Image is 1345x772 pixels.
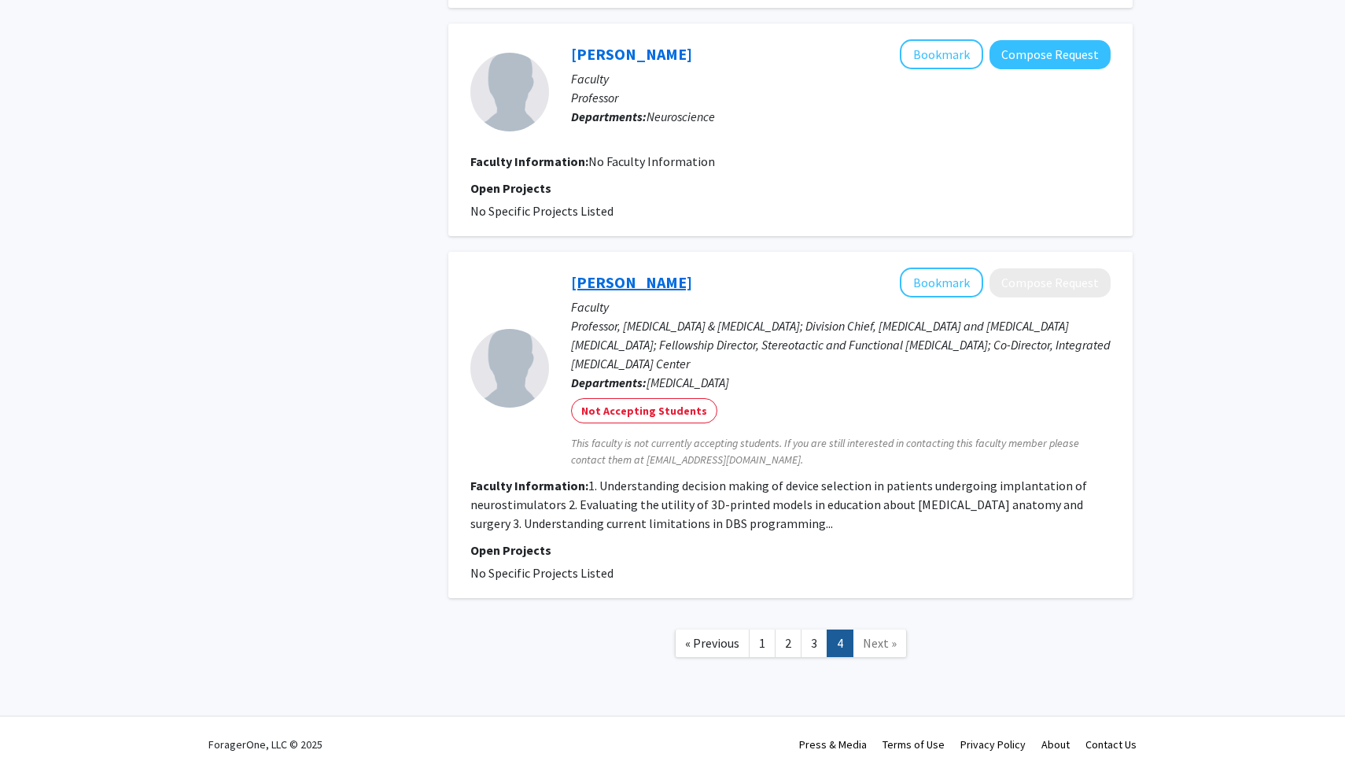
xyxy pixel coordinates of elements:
a: Next Page [853,630,907,657]
a: 3 [801,630,827,657]
mat-chip: Not Accepting Students [571,398,717,423]
iframe: Chat [12,701,67,760]
b: Faculty Information: [470,478,588,493]
a: 2 [775,630,801,657]
span: No Faculty Information [588,153,715,169]
a: Previous [675,630,750,657]
b: Departments: [571,109,647,124]
p: Faculty [571,69,1111,88]
button: Compose Request to Matthew Dalva [989,40,1111,69]
span: No Specific Projects Listed [470,565,614,581]
a: 4 [827,630,853,657]
a: About [1041,737,1070,752]
a: Press & Media [799,737,867,752]
span: Next » [863,635,897,651]
button: Add Chengyuan Wu to Bookmarks [900,268,983,297]
span: No Specific Projects Listed [470,203,614,219]
span: [MEDICAL_DATA] [647,375,729,390]
a: [PERSON_NAME] [571,44,692,64]
span: Neuroscience [647,109,715,124]
p: Open Projects [470,541,1111,560]
button: Compose Request to Chengyuan Wu [989,268,1111,297]
a: 1 [749,630,776,657]
span: This faculty is not currently accepting students. If you are still interested in contacting this ... [571,435,1111,468]
p: Professor, [MEDICAL_DATA] & [MEDICAL_DATA]; Division Chief, [MEDICAL_DATA] and [MEDICAL_DATA] [ME... [571,316,1111,373]
span: « Previous [685,635,739,651]
b: Faculty Information: [470,153,588,169]
a: Contact Us [1085,737,1137,752]
a: Terms of Use [883,737,945,752]
div: ForagerOne, LLC © 2025 [208,717,322,772]
p: Faculty [571,297,1111,316]
p: Professor [571,88,1111,107]
a: [PERSON_NAME] [571,272,692,292]
nav: Page navigation [448,614,1133,678]
a: Privacy Policy [960,737,1026,752]
fg-read-more: 1. Understanding decision making of device selection in patients undergoing implantation of neuro... [470,478,1087,531]
b: Departments: [571,375,647,390]
p: Open Projects [470,179,1111,198]
button: Add Matthew Dalva to Bookmarks [900,39,983,69]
